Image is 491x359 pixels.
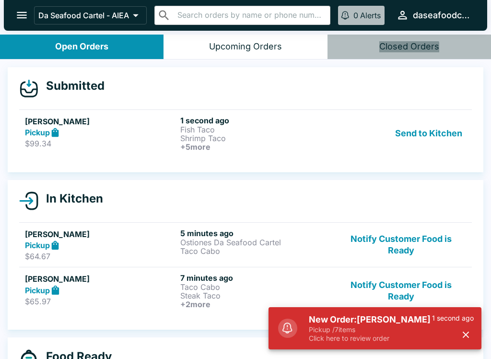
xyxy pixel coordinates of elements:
a: [PERSON_NAME]Pickup$64.675 minutes agoOstiones Da Seafood CartelTaco CaboNotify Customer Food is ... [19,222,472,267]
h5: [PERSON_NAME] [25,273,176,285]
h5: New Order: [PERSON_NAME] [309,314,432,325]
strong: Pickup [25,128,50,137]
h4: In Kitchen [38,191,103,206]
button: Send to Kitchen [391,116,466,151]
p: Ostiones Da Seafood Cartel [180,238,332,247]
p: Fish Taco [180,125,332,134]
div: Open Orders [55,41,108,52]
p: Steak Taco [180,291,332,300]
p: Taco Cabo [180,247,332,255]
h6: + 5 more [180,143,332,151]
p: Shrimp Taco [180,134,332,143]
button: daseafoodcartel [392,5,476,25]
p: Click here to review order [309,334,432,343]
div: Upcoming Orders [209,41,282,52]
p: 1 second ago [432,314,474,323]
div: Closed Orders [379,41,439,52]
p: Pickup / 7 items [309,325,432,334]
h6: + 2 more [180,300,332,309]
button: Da Seafood Cartel - AIEA [34,6,147,24]
input: Search orders by name or phone number [175,9,326,22]
h5: [PERSON_NAME] [25,228,176,240]
h5: [PERSON_NAME] [25,116,176,127]
p: $65.97 [25,297,176,306]
p: Taco Cabo [180,283,332,291]
button: Notify Customer Food is Ready [336,228,466,262]
div: daseafoodcartel [413,10,472,21]
strong: Pickup [25,240,50,250]
h6: 5 minutes ago [180,228,332,238]
h6: 1 second ago [180,116,332,125]
p: 0 [353,11,358,20]
p: Alerts [360,11,381,20]
h6: 7 minutes ago [180,273,332,283]
a: [PERSON_NAME]Pickup$65.977 minutes agoTaco CaboSteak Taco+2moreNotify Customer Food is Ready [19,267,472,314]
p: $64.67 [25,251,176,261]
a: [PERSON_NAME]Pickup$99.341 second agoFish TacoShrimp Taco+5moreSend to Kitchen [19,109,472,157]
button: open drawer [10,3,34,27]
h4: Submitted [38,79,105,93]
button: Notify Customer Food is Ready [336,273,466,309]
p: Da Seafood Cartel - AIEA [38,11,129,20]
strong: Pickup [25,286,50,295]
p: $99.34 [25,139,176,148]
